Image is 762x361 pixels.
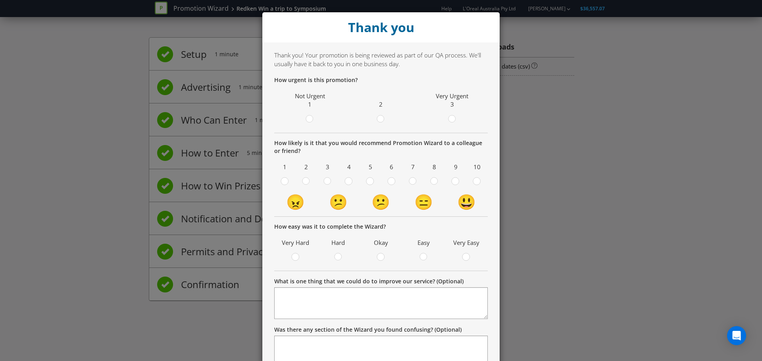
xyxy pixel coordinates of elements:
p: How urgent is this promotion? [274,76,488,84]
span: 4 [340,161,358,173]
span: Easy [406,237,441,249]
p: How easy was it to complete the Wizard? [274,223,488,231]
td: 😑 [402,191,445,212]
span: Okay [364,237,398,249]
div: Close [262,12,500,42]
span: 1 [308,100,312,108]
span: 7 [404,161,422,173]
span: Thank you! Your promotion is being reviewed as part of our QA process. We'll usually have it back... [274,51,481,67]
span: 10 [468,161,486,173]
label: Was there any section of the Wizard you found confusing? (Optional) [274,326,462,334]
td: 😠 [274,191,317,212]
span: Very Urgent [436,92,468,100]
label: What is one thing that we could do to improve our service? (Optional) [274,277,464,285]
p: How likely is it that you would recommend Promotion Wizard to a colleague or friend? [274,139,488,155]
span: 6 [383,161,400,173]
span: 9 [447,161,464,173]
span: 2 [379,100,383,108]
span: Hard [321,237,356,249]
span: 3 [450,100,454,108]
span: 8 [426,161,443,173]
strong: Thank you [348,19,414,36]
span: Very Easy [449,237,484,249]
div: Open Intercom Messenger [727,326,746,345]
span: 3 [319,161,337,173]
span: 5 [362,161,379,173]
td: 😕 [317,191,360,212]
td: 😕 [360,191,402,212]
span: Very Hard [278,237,313,249]
span: Not Urgent [295,92,325,100]
span: 2 [298,161,315,173]
td: 😃 [445,191,488,212]
span: 1 [276,161,294,173]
